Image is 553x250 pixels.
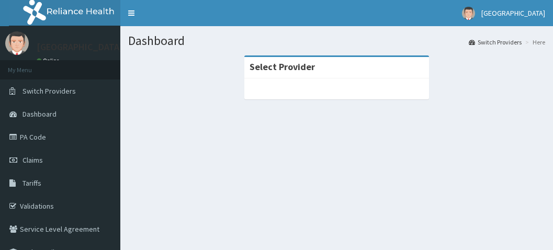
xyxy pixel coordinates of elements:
[469,38,522,47] a: Switch Providers
[37,57,62,64] a: Online
[5,31,29,55] img: User Image
[523,38,545,47] li: Here
[462,7,475,20] img: User Image
[22,86,76,96] span: Switch Providers
[22,155,43,165] span: Claims
[22,178,41,188] span: Tariffs
[22,109,57,119] span: Dashboard
[481,8,545,18] span: [GEOGRAPHIC_DATA]
[37,42,123,52] p: [GEOGRAPHIC_DATA]
[250,61,315,73] strong: Select Provider
[128,34,545,48] h1: Dashboard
